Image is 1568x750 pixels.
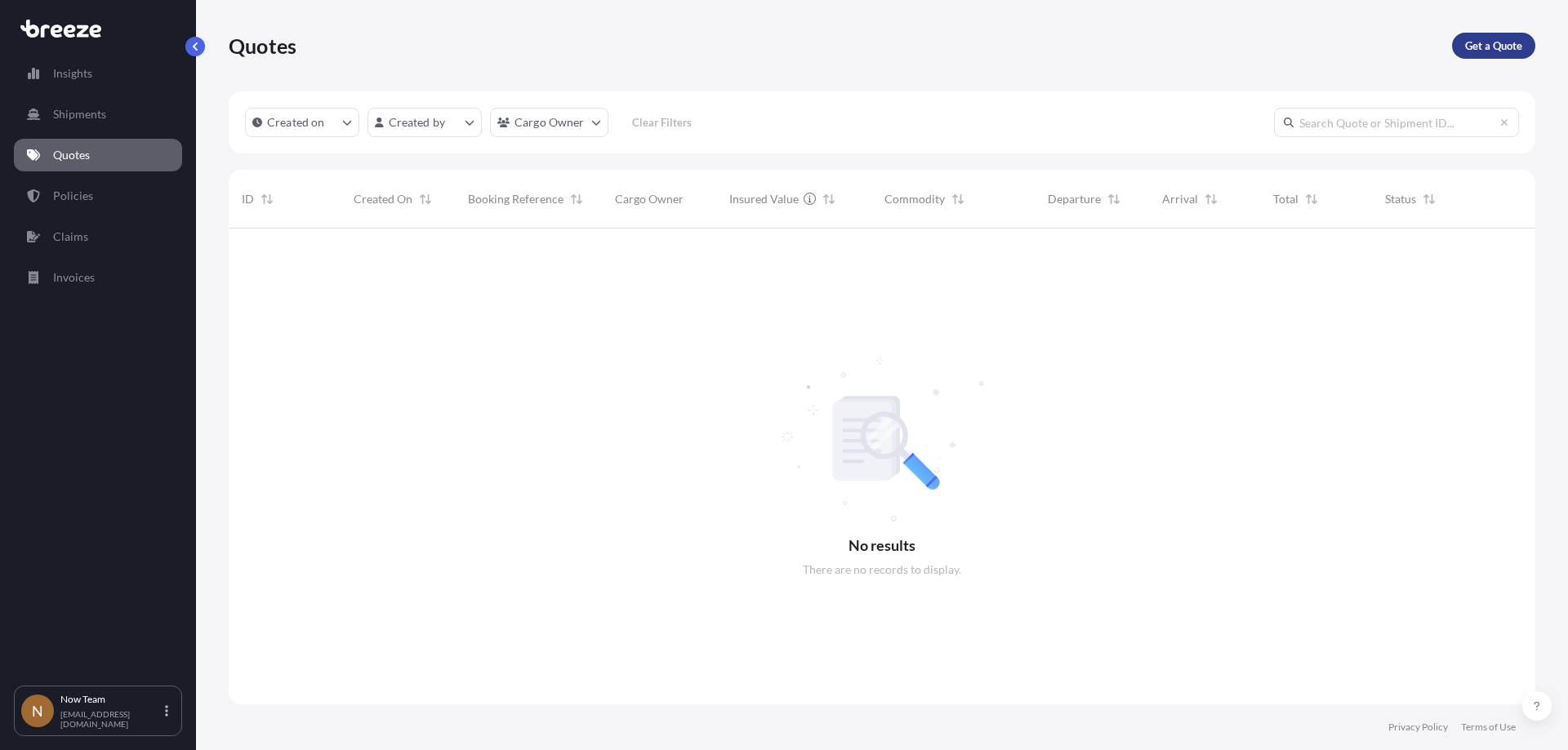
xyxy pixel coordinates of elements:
[617,109,708,135] button: Clear Filters
[354,191,412,207] span: Created On
[53,188,93,204] p: Policies
[729,191,799,207] span: Insured Value
[14,57,182,90] a: Insights
[267,114,325,131] p: Created on
[14,180,182,212] a: Policies
[53,269,95,286] p: Invoices
[14,98,182,131] a: Shipments
[1452,33,1535,59] a: Get a Quote
[819,189,839,209] button: Sort
[53,106,106,122] p: Shipments
[60,709,162,729] p: [EMAIL_ADDRESS][DOMAIN_NAME]
[1419,189,1439,209] button: Sort
[257,189,277,209] button: Sort
[245,108,359,137] button: createdOn Filter options
[1465,38,1522,54] p: Get a Quote
[884,191,945,207] span: Commodity
[14,139,182,171] a: Quotes
[514,114,585,131] p: Cargo Owner
[1104,189,1124,209] button: Sort
[632,114,692,131] p: Clear Filters
[948,189,968,209] button: Sort
[14,261,182,294] a: Invoices
[60,693,162,706] p: Now Team
[242,191,254,207] span: ID
[1274,108,1519,137] input: Search Quote or Shipment ID...
[1201,189,1221,209] button: Sort
[490,108,608,137] button: cargoOwner Filter options
[367,108,482,137] button: createdBy Filter options
[229,33,296,59] p: Quotes
[416,189,435,209] button: Sort
[53,229,88,245] p: Claims
[14,220,182,253] a: Claims
[567,189,586,209] button: Sort
[1385,191,1416,207] span: Status
[1302,189,1321,209] button: Sort
[468,191,563,207] span: Booking Reference
[1461,721,1516,734] a: Terms of Use
[1162,191,1198,207] span: Arrival
[1388,721,1448,734] a: Privacy Policy
[32,703,43,719] span: N
[1273,191,1298,207] span: Total
[389,114,446,131] p: Created by
[1048,191,1101,207] span: Departure
[615,191,684,207] span: Cargo Owner
[53,65,92,82] p: Insights
[53,147,90,163] p: Quotes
